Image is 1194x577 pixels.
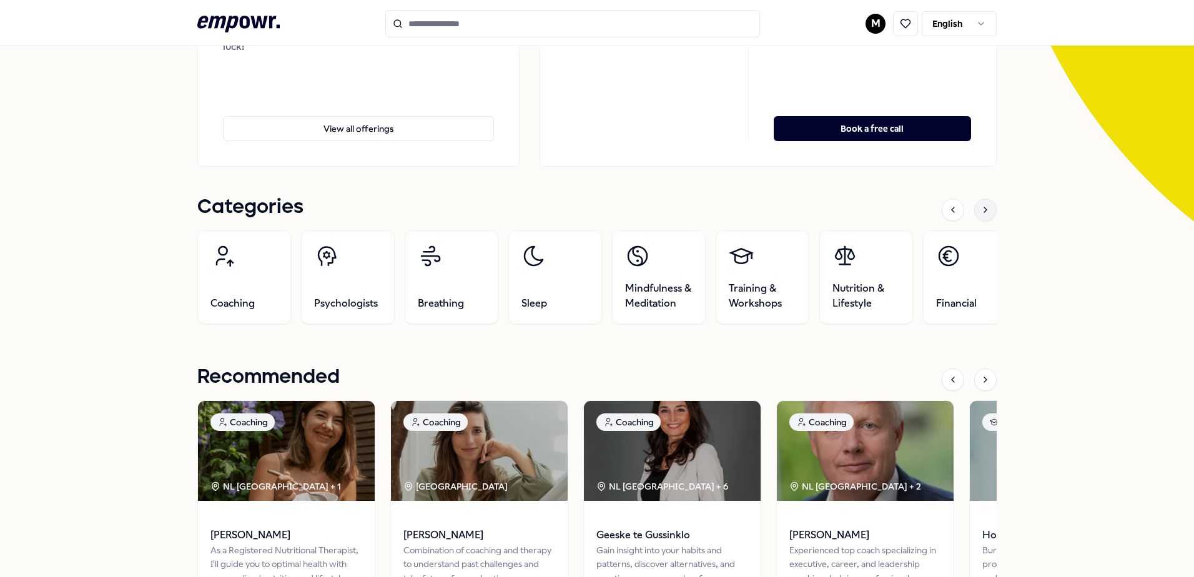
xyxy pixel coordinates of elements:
div: Training & Workshops [982,413,1096,431]
div: Coaching [596,413,661,431]
span: [PERSON_NAME] [403,527,555,543]
span: [PERSON_NAME] [789,527,941,543]
h1: Recommended [197,362,340,393]
span: Sleep [521,296,547,311]
span: Psychologists [314,296,378,311]
a: View all offerings [223,96,494,141]
button: M [866,14,886,34]
img: package image [198,401,375,501]
span: Nutrition & Lifestyle [832,281,900,311]
div: Coaching [403,413,468,431]
a: Training & Workshops [716,230,809,324]
a: Mindfulness & Meditation [612,230,706,324]
span: [PERSON_NAME] [210,527,362,543]
div: NL [GEOGRAPHIC_DATA] + 6 [596,480,728,493]
div: NL [GEOGRAPHIC_DATA] + 1 [210,480,341,493]
div: NL [GEOGRAPHIC_DATA] + 2 [789,480,921,493]
span: Mindfulness & Meditation [625,281,693,311]
span: Geeske te Gussinklo [596,527,748,543]
span: Breathing [418,296,464,311]
h1: Categories [197,192,303,223]
a: Sleep [508,230,602,324]
a: Nutrition & Lifestyle [819,230,913,324]
div: [GEOGRAPHIC_DATA] [403,480,510,493]
img: package image [970,401,1147,501]
span: Training & Workshops [729,281,796,311]
button: View all offerings [223,116,494,141]
button: Book a free call [774,116,971,141]
a: Coaching [197,230,291,324]
input: Search for products, categories or subcategories [385,10,760,37]
div: Coaching [789,413,854,431]
span: Coaching [210,296,255,311]
span: How to stay happy in a performance society (workshop) [982,527,1134,543]
a: Breathing [405,230,498,324]
a: Financial [923,230,1017,324]
div: Coaching [210,413,275,431]
span: Financial [936,296,977,311]
img: package image [584,401,761,501]
img: package image [777,401,954,501]
a: Psychologists [301,230,395,324]
img: package image [391,401,568,501]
